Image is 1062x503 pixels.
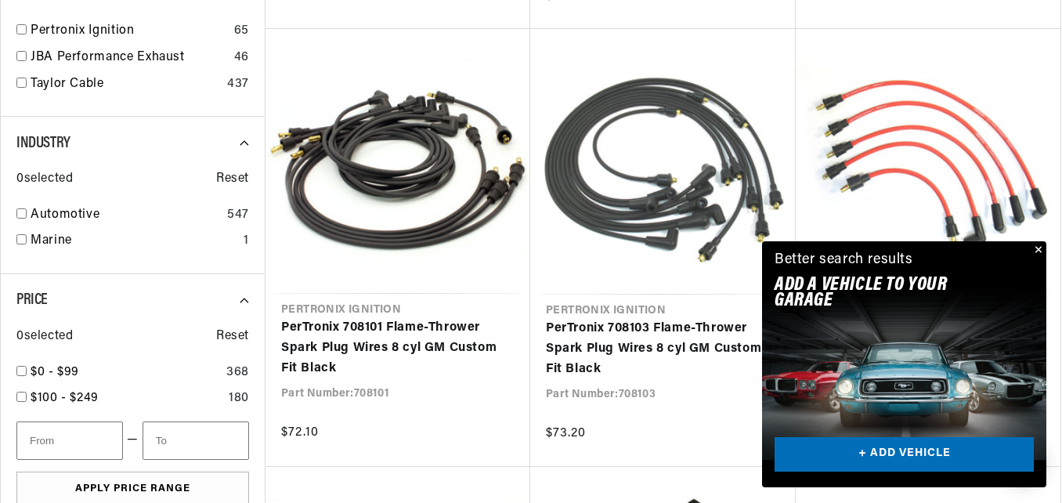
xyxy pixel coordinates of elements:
[216,327,249,347] span: Reset
[31,366,79,378] span: $0 - $99
[31,231,237,251] a: Marine
[127,430,139,451] span: —
[16,136,70,151] span: Industry
[227,205,249,226] div: 547
[775,249,913,272] div: Better search results
[775,437,1034,472] a: + ADD VEHICLE
[234,21,249,42] div: 65
[1028,241,1046,260] button: Close
[775,277,995,309] h2: Add A VEHICLE to your garage
[16,422,123,460] input: From
[16,327,73,347] span: 0 selected
[143,422,249,460] input: To
[234,48,249,68] div: 46
[31,21,228,42] a: Pertronix Ignition
[546,319,780,379] a: PerTronix 708103 Flame-Thrower Spark Plug Wires 8 cyl GM Custom Fit Black
[227,74,249,95] div: 437
[226,363,249,383] div: 368
[229,389,249,409] div: 180
[31,48,228,68] a: JBA Performance Exhaust
[216,169,249,190] span: Reset
[31,205,221,226] a: Automotive
[16,292,48,308] span: Price
[31,74,221,95] a: Taylor Cable
[244,231,249,251] div: 1
[31,392,99,404] span: $100 - $249
[16,169,73,190] span: 0 selected
[281,318,515,378] a: PerTronix 708101 Flame-Thrower Spark Plug Wires 8 cyl GM Custom Fit Black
